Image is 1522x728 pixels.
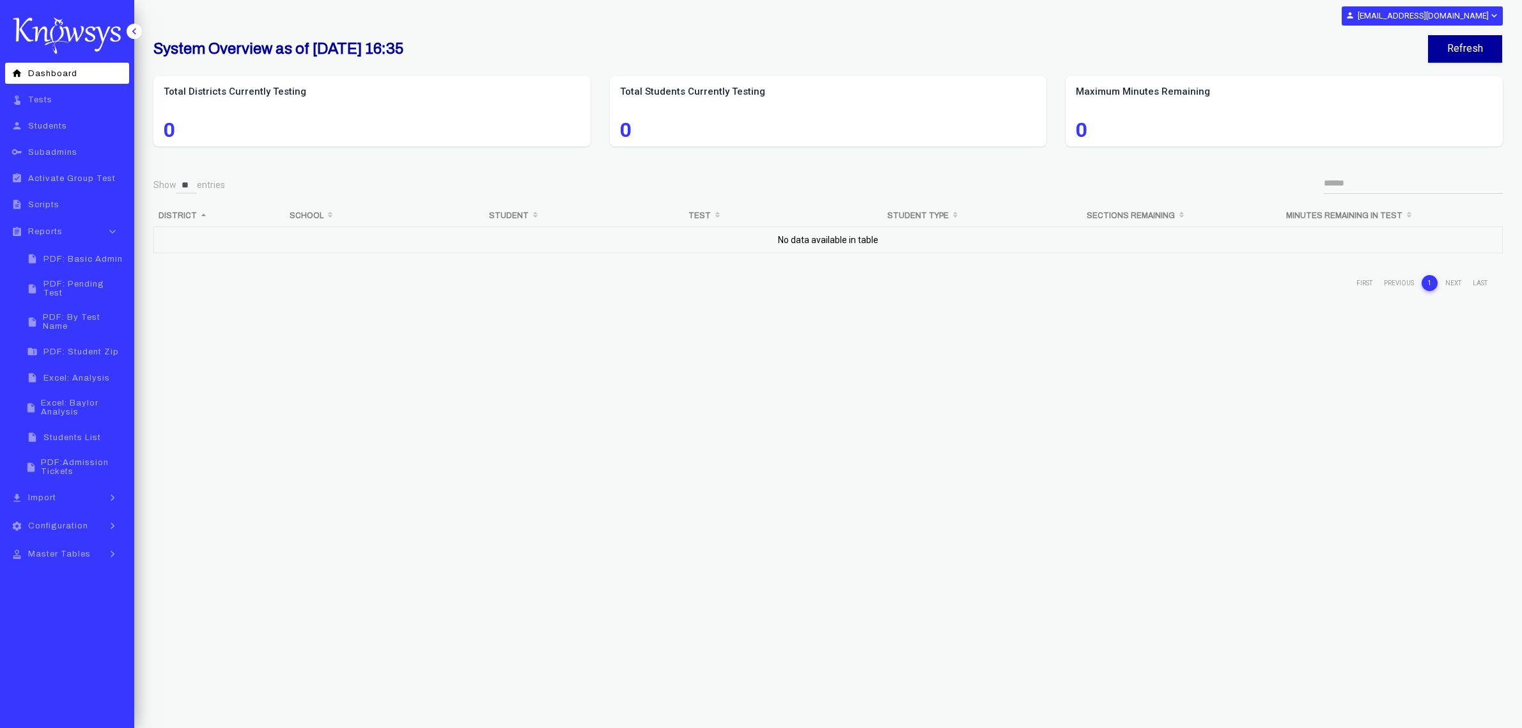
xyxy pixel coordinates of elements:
[1346,11,1355,20] i: person
[103,519,122,532] i: keyboard_arrow_right
[9,493,25,503] i: file_download
[1281,205,1503,226] th: Minutes Remaining in Test: activate to sort column ascending
[153,226,1503,260] td: No data available in table
[24,346,40,357] i: folder_zip
[620,85,1037,99] label: Total Students Currently Testing
[1428,35,1502,63] button: Refresh
[1422,275,1438,291] a: 1
[1489,10,1498,21] i: expand_more
[1358,11,1489,20] b: [EMAIL_ADDRESS][DOMAIN_NAME]
[41,458,125,476] span: PDF:Admission Tickets
[1286,211,1402,220] b: Minutes Remaining in Test
[882,205,1082,226] th: Student Type: activate to sort column ascending
[43,255,123,264] span: PDF: Basic Admin
[28,493,56,502] span: Import
[24,402,38,413] i: insert_drive_file
[290,211,323,220] b: School
[28,148,77,157] span: Subadmins
[28,122,67,131] span: Students
[683,205,883,226] th: Test: activate to sort column ascending
[103,225,122,238] i: keyboard_arrow_down
[9,120,25,131] i: person
[9,226,25,237] i: assignment
[887,211,949,220] b: Student Type
[28,174,116,183] span: Activate Group Test
[28,550,91,558] span: Master Tables
[24,462,38,473] i: insert_drive_file
[489,211,529,220] b: Student
[41,399,125,416] span: Excel: Baylor Analysis
[43,347,119,356] span: PDF: Student Zip
[28,227,63,236] span: Reports
[43,433,101,442] span: Students List
[484,205,683,226] th: Student: activate to sort column ascending
[688,211,711,220] b: Test
[28,521,88,530] span: Configuration
[28,95,52,104] span: Tests
[9,173,25,184] i: assignment_turned_in
[24,253,40,264] i: insert_drive_file
[284,205,484,226] th: School: activate to sort column ascending
[153,40,403,57] b: System Overview as of [DATE] 16:35
[103,491,122,504] i: keyboard_arrow_right
[128,25,141,38] i: keyboard_arrow_left
[1076,85,1493,99] label: Maximum Minutes Remaining
[9,199,25,210] i: description
[43,374,110,383] span: Excel: Analysis
[153,205,284,226] th: District: activate to sort column descending
[164,85,580,99] label: Total Districts Currently Testing
[9,549,25,560] i: approval
[9,94,25,105] i: touch_app
[43,280,125,297] span: PDF: Pending Test
[153,177,225,194] label: Show entries
[164,122,580,138] span: 0
[28,69,77,78] span: Dashboard
[1087,211,1175,220] b: Sections Remaining
[176,177,197,194] select: Showentries
[24,432,40,443] i: insert_drive_file
[1082,205,1281,226] th: Sections Remaining: activate to sort column ascending
[159,211,197,220] b: District
[24,372,40,383] i: insert_drive_file
[620,122,1037,138] span: 0
[28,200,59,209] span: Scripts
[24,283,40,294] i: insert_drive_file
[1076,122,1493,138] span: 0
[43,313,125,331] span: PDF: By Test Name
[9,521,25,532] i: settings
[24,317,40,328] i: insert_drive_file
[9,146,25,157] i: key
[103,548,122,560] i: keyboard_arrow_right
[9,68,25,79] i: home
